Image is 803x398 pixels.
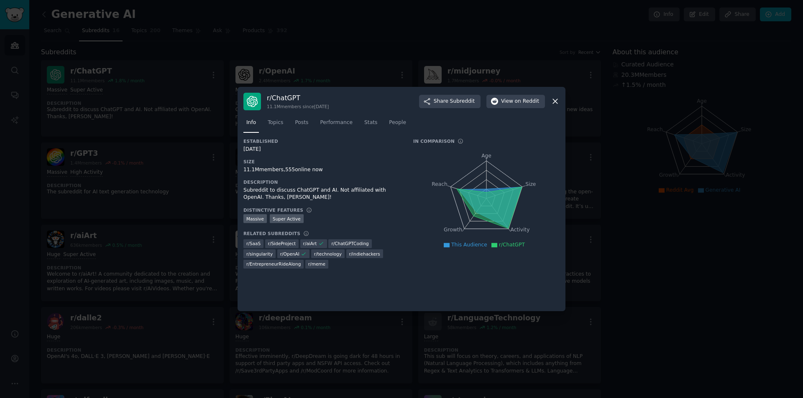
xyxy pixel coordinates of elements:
[246,251,273,257] span: r/ singularity
[243,231,300,236] h3: Related Subreddits
[243,146,401,153] div: [DATE]
[292,116,311,133] a: Posts
[314,251,342,257] span: r/ technology
[317,116,355,133] a: Performance
[434,98,475,105] span: Share
[246,241,261,246] span: r/ SaaS
[243,179,401,185] h3: Description
[481,153,491,159] tspan: Age
[243,138,401,144] h3: Established
[243,93,261,110] img: ChatGPT
[303,241,317,246] span: r/ aiArt
[295,119,308,127] span: Posts
[361,116,380,133] a: Stats
[499,242,525,248] span: r/ChatGPT
[246,119,256,127] span: Info
[515,98,539,105] span: on Reddit
[270,214,304,223] div: Super Active
[267,94,329,102] h3: r/ ChatGPT
[243,214,267,223] div: Massive
[451,242,487,248] span: This Audience
[331,241,368,246] span: r/ ChatGPTCoding
[413,138,455,144] h3: In Comparison
[268,241,296,246] span: r/ SideProject
[308,261,325,267] span: r/ meme
[243,166,401,174] div: 11.1M members, 555 online now
[349,251,380,257] span: r/ indiehackers
[389,119,406,127] span: People
[265,116,286,133] a: Topics
[268,119,283,127] span: Topics
[444,227,462,233] tspan: Growth
[525,181,536,187] tspan: Size
[243,116,259,133] a: Info
[243,207,303,213] h3: Distinctive Features
[419,95,481,108] button: ShareSubreddit
[486,95,545,108] button: Viewon Reddit
[386,116,409,133] a: People
[511,227,530,233] tspan: Activity
[246,261,301,267] span: r/ EntrepreneurRideAlong
[432,181,448,187] tspan: Reach
[364,119,377,127] span: Stats
[280,251,299,257] span: r/ OpenAI
[450,98,475,105] span: Subreddit
[501,98,539,105] span: View
[243,187,401,201] div: Subreddit to discuss ChatGPT and AI. Not affiliated with OpenAI. Thanks, [PERSON_NAME]!
[267,104,329,109] div: 11.1M members since [DATE]
[243,159,401,165] h3: Size
[320,119,353,127] span: Performance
